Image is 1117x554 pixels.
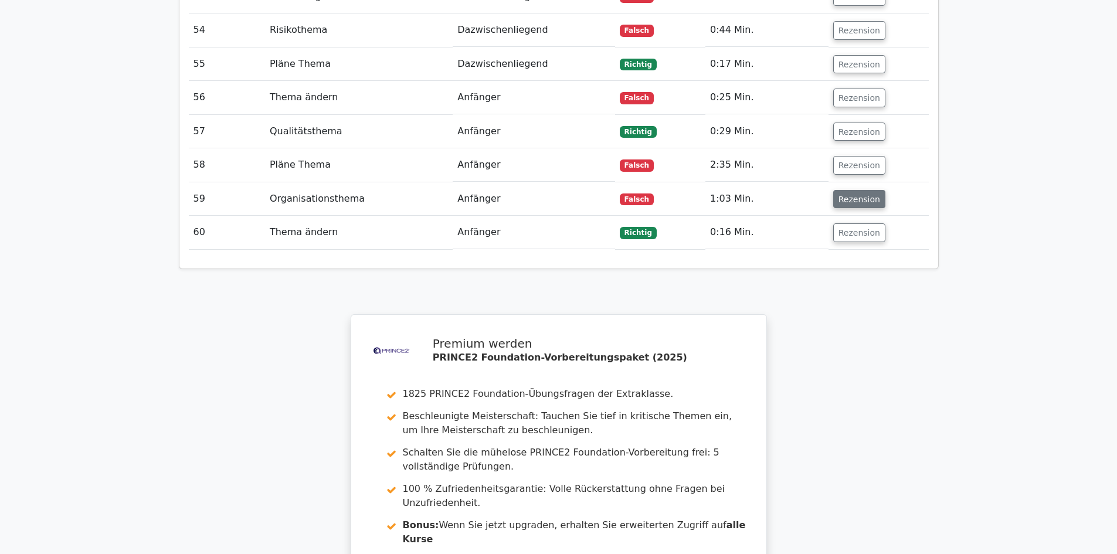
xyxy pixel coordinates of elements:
font: Rezension [838,161,880,170]
font: Thema ändern [270,91,338,103]
font: 60 [193,226,205,237]
font: 54 [193,24,205,35]
font: 0:17 Min. [710,58,754,69]
font: Richtig [624,60,652,69]
font: Falsch [624,94,650,102]
font: 55 [193,58,205,69]
font: Pläne Thema [270,159,331,170]
font: Richtig [624,128,652,136]
font: Anfänger [457,159,500,170]
font: Falsch [624,161,650,169]
font: Anfänger [457,125,500,137]
font: Richtig [624,229,652,237]
font: 59 [193,193,205,204]
font: 0:25 Min. [710,91,754,103]
font: Anfänger [457,226,500,237]
font: Qualitätsthema [270,125,342,137]
font: Organisationsthema [270,193,365,204]
font: 1:03 Min. [710,193,754,204]
font: 0:29 Min. [710,125,754,137]
font: Rezension [838,127,880,136]
font: Falsch [624,26,650,35]
button: Rezension [833,21,885,40]
font: 0:44 Min. [710,24,754,35]
font: Anfänger [457,91,500,103]
font: Rezension [838,59,880,69]
font: 0:16 Min. [710,226,754,237]
font: 56 [193,91,205,103]
font: Dazwischenliegend [457,24,548,35]
font: Thema ändern [270,226,338,237]
font: Dazwischenliegend [457,58,548,69]
font: 57 [193,125,205,137]
font: Risikothema [270,24,327,35]
button: Rezension [833,89,885,107]
button: Rezension [833,123,885,141]
font: Rezension [838,194,880,203]
button: Rezension [833,223,885,242]
font: Rezension [838,93,880,103]
font: Anfänger [457,193,500,204]
font: 58 [193,159,205,170]
font: Rezension [838,228,880,237]
font: 2:35 Min. [710,159,754,170]
font: Falsch [624,195,650,203]
font: Rezension [838,26,880,35]
button: Rezension [833,156,885,175]
font: Pläne Thema [270,58,331,69]
button: Rezension [833,190,885,209]
button: Rezension [833,55,885,74]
